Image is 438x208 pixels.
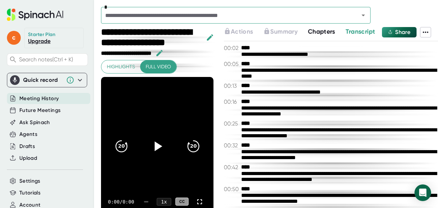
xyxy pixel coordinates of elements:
span: Search notes (Ctrl + K) [19,56,86,63]
div: Starter Plan [28,32,56,38]
span: 00:13 [224,83,239,89]
span: 00:25 [224,120,239,127]
span: Full video [146,62,171,71]
span: 00:16 [224,98,239,105]
span: 00:32 [224,142,239,149]
button: Tutorials [19,189,40,197]
button: Open [358,10,368,20]
span: 00:05 [224,61,239,67]
div: Quick record [10,73,84,87]
button: Highlights [101,60,140,73]
div: 0:00 / 0:00 [108,199,136,205]
button: Summary [263,27,297,36]
span: 00:02 [224,45,239,51]
button: Drafts [19,142,35,150]
div: Open Intercom Messenger [414,184,431,201]
button: Meeting History [19,95,59,103]
span: Transcript [346,28,375,35]
div: Upgrade to access [224,27,263,37]
button: Upload [19,154,37,162]
span: 00:50 [224,186,239,192]
button: Agents [19,130,37,138]
button: Chapters [308,27,335,36]
button: Ask Spinach [19,119,50,127]
button: Transcript [346,27,375,36]
div: Upgrade to access [263,27,308,37]
span: Summary [270,28,297,35]
a: Upgrade [28,38,51,44]
span: 00:42 [224,164,239,171]
button: Settings [19,177,40,185]
div: CC [175,198,189,206]
span: Chapters [308,28,335,35]
button: Actions [224,27,253,36]
span: Highlights [107,62,135,71]
span: Share [395,29,410,35]
div: 1 x [157,198,171,206]
span: Actions [231,28,253,35]
button: Share [382,27,417,37]
span: c [7,31,21,45]
button: Full video [140,60,176,73]
div: Quick record [23,77,63,84]
button: Future Meetings [19,106,61,114]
